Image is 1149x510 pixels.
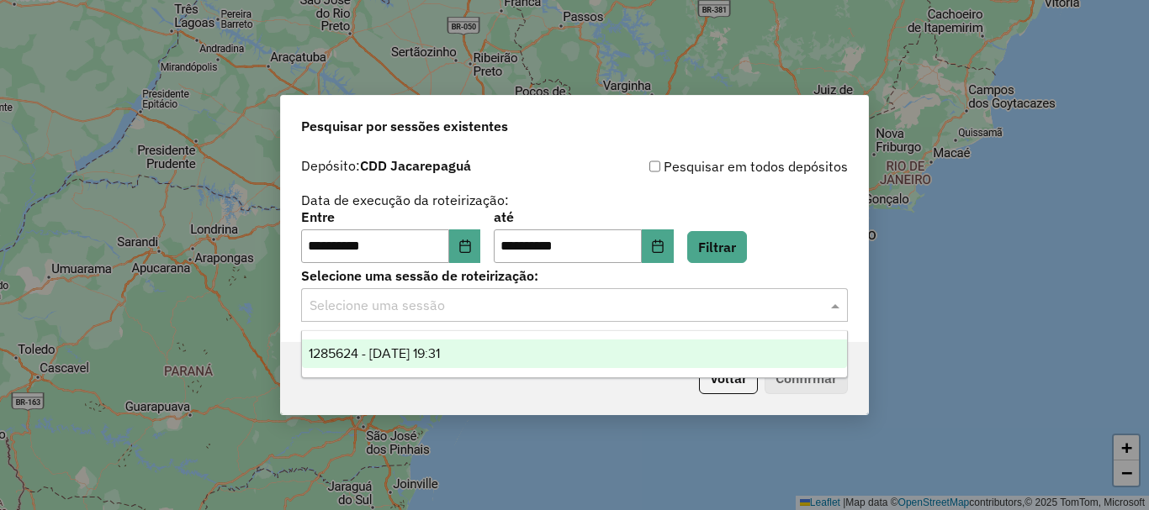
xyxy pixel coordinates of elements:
[687,231,747,263] button: Filtrar
[360,157,471,174] strong: CDD Jacarepaguá
[494,207,673,227] label: até
[449,229,481,263] button: Choose Date
[301,330,848,378] ng-dropdown-panel: Options list
[642,229,674,263] button: Choose Date
[574,156,848,176] div: Pesquisar em todos depósitos
[301,155,471,176] label: Depósito:
[309,346,440,360] span: 1285624 - [DATE] 19:31
[301,190,509,210] label: Data de execução da roteirização:
[699,362,758,394] button: Voltar
[301,266,848,286] label: Selecione uma sessão de roteirização:
[301,116,508,136] span: Pesquisar por sessões existentes
[301,207,480,227] label: Entre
